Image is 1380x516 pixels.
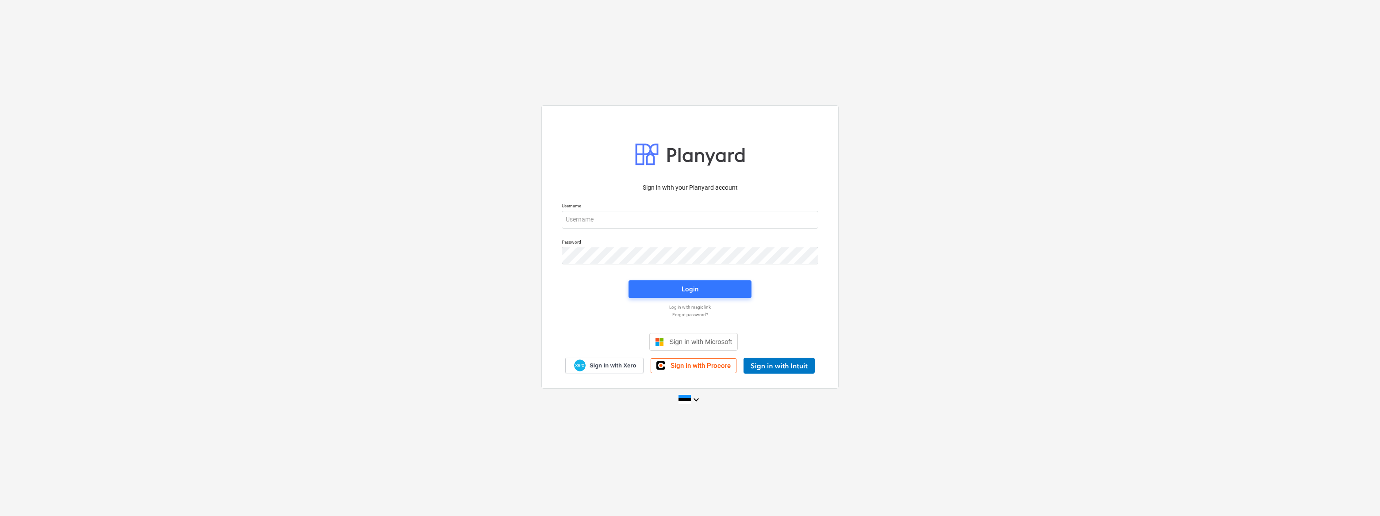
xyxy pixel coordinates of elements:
[590,362,636,370] span: Sign in with Xero
[655,337,664,346] img: Microsoft logo
[574,359,586,371] img: Xero logo
[562,211,818,229] input: Username
[557,304,823,310] a: Log in with magic link
[562,203,818,210] p: Username
[669,338,732,345] span: Sign in with Microsoft
[651,358,736,373] a: Sign in with Procore
[682,283,698,295] div: Login
[562,239,818,247] p: Password
[671,362,731,370] span: Sign in with Procore
[565,358,644,373] a: Sign in with Xero
[562,183,818,192] p: Sign in with your Planyard account
[557,312,823,317] a: Forgot password?
[629,280,751,298] button: Login
[691,394,701,405] i: keyboard_arrow_down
